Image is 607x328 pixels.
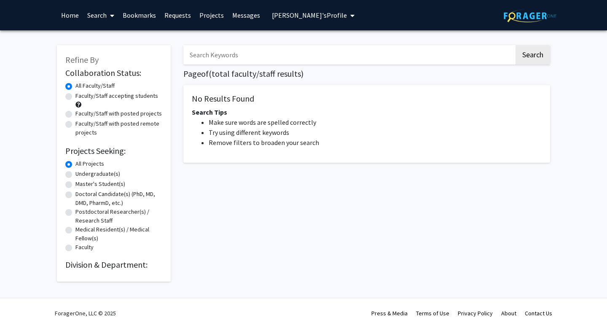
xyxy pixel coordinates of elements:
[458,309,493,317] a: Privacy Policy
[83,0,118,30] a: Search
[183,45,514,65] input: Search Keywords
[75,180,125,188] label: Master's Student(s)
[209,137,542,148] li: Remove filters to broaden your search
[118,0,160,30] a: Bookmarks
[192,108,227,116] span: Search Tips
[75,81,115,90] label: All Faculty/Staff
[75,207,162,225] label: Postdoctoral Researcher(s) / Research Staff
[209,117,542,127] li: Make sure words are spelled correctly
[65,146,162,156] h2: Projects Seeking:
[183,69,550,79] h1: Page of ( total faculty/staff results)
[525,309,552,317] a: Contact Us
[228,0,264,30] a: Messages
[75,225,162,243] label: Medical Resident(s) / Medical Fellow(s)
[55,298,116,328] div: ForagerOne, LLC © 2025
[416,309,449,317] a: Terms of Use
[57,0,83,30] a: Home
[65,68,162,78] h2: Collaboration Status:
[75,91,158,100] label: Faculty/Staff accepting students
[75,119,162,137] label: Faculty/Staff with posted remote projects
[192,94,542,104] h5: No Results Found
[75,169,120,178] label: Undergraduate(s)
[195,0,228,30] a: Projects
[183,171,550,191] nav: Page navigation
[160,0,195,30] a: Requests
[504,9,556,22] img: ForagerOne Logo
[75,109,162,118] label: Faculty/Staff with posted projects
[75,190,162,207] label: Doctoral Candidate(s) (PhD, MD, DMD, PharmD, etc.)
[209,127,542,137] li: Try using different keywords
[371,309,408,317] a: Press & Media
[75,243,94,252] label: Faculty
[516,45,550,65] button: Search
[501,309,516,317] a: About
[75,159,104,168] label: All Projects
[65,54,99,65] span: Refine By
[272,11,347,19] span: [PERSON_NAME]'s Profile
[65,260,162,270] h2: Division & Department:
